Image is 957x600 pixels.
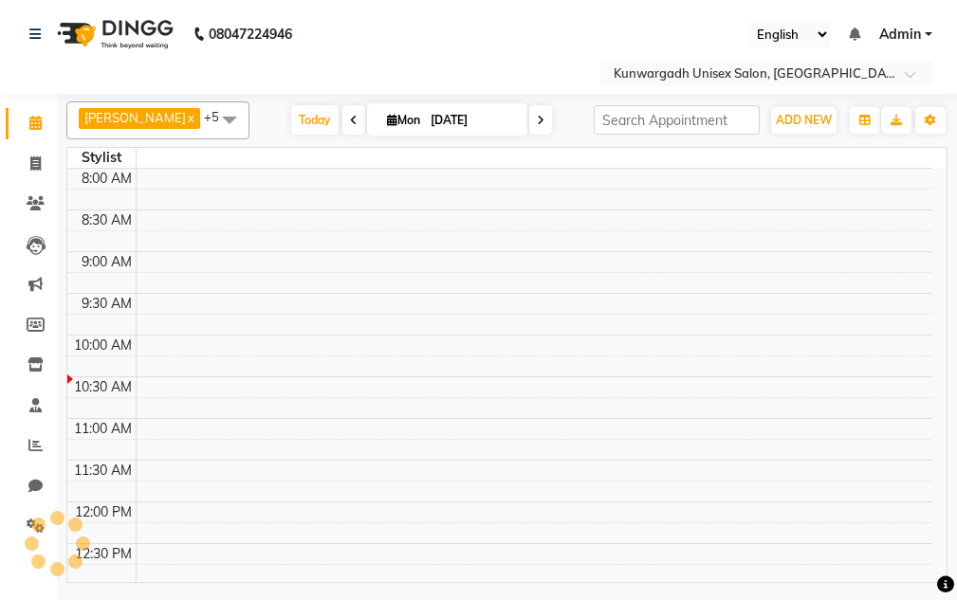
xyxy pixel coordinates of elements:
[291,105,339,135] span: Today
[879,25,921,45] span: Admin
[71,502,136,522] div: 12:00 PM
[78,210,136,230] div: 8:30 AM
[594,105,760,135] input: Search Appointment
[70,336,136,355] div: 10:00 AM
[78,252,136,272] div: 9:00 AM
[186,110,194,125] a: x
[84,110,186,125] span: [PERSON_NAME]
[78,169,136,189] div: 8:00 AM
[771,107,837,134] button: ADD NEW
[48,8,178,61] img: logo
[70,377,136,397] div: 10:30 AM
[776,113,832,127] span: ADD NEW
[209,8,292,61] b: 08047224946
[67,148,136,168] div: Stylist
[71,544,136,564] div: 12:30 PM
[70,461,136,481] div: 11:30 AM
[70,419,136,439] div: 11:00 AM
[204,109,233,124] span: +5
[382,113,425,127] span: Mon
[78,294,136,314] div: 9:30 AM
[425,106,520,135] input: 2025-09-01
